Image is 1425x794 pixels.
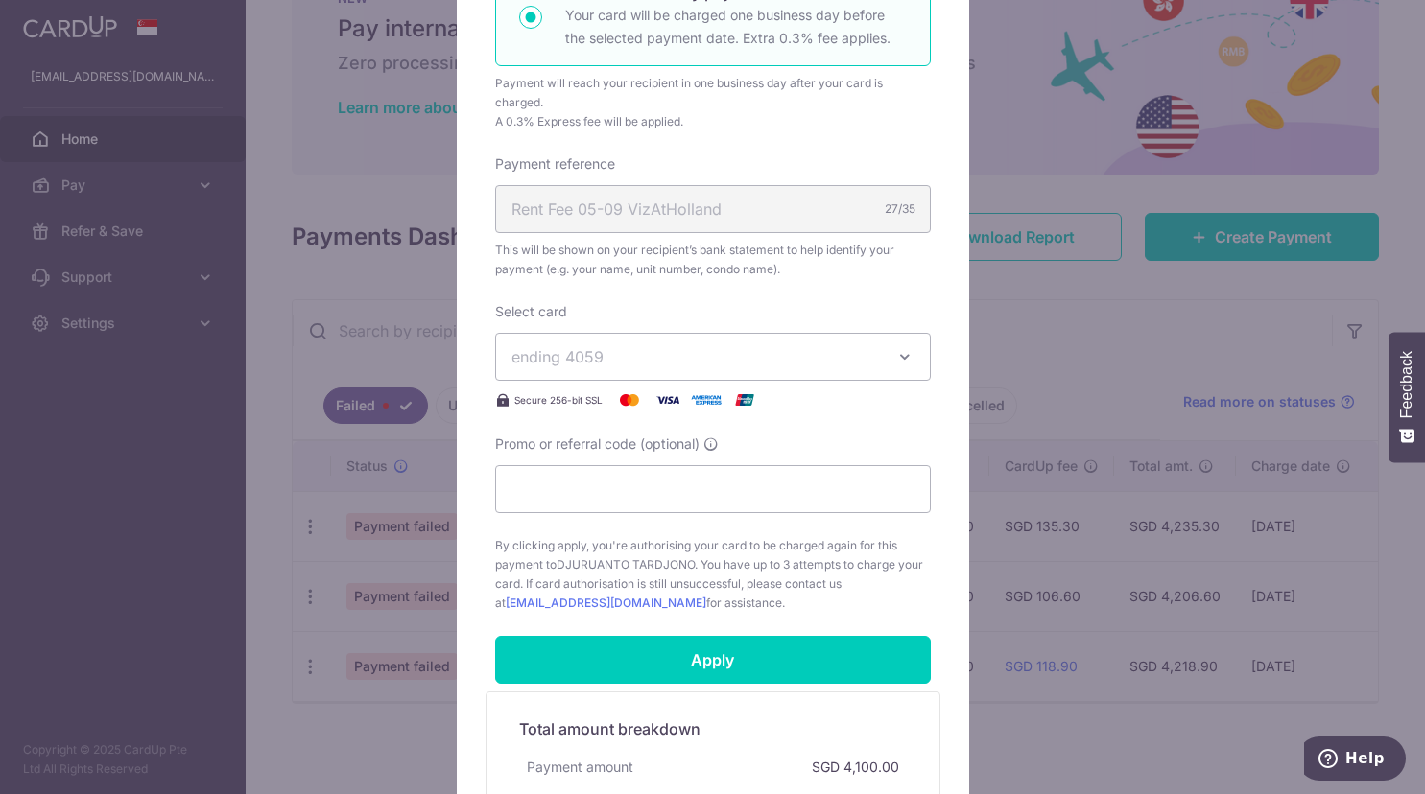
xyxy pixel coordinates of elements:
[495,636,931,684] input: Apply
[495,241,931,279] span: This will be shown on your recipient’s bank statement to help identify your payment (e.g. your na...
[610,388,649,411] img: Mastercard
[495,154,615,174] label: Payment reference
[1304,736,1406,784] iframe: Opens a widget where you can find more information
[495,434,700,454] span: Promo or referral code (optional)
[804,750,907,784] div: SGD 4,100.00
[495,536,931,613] span: By clicking apply, you're authorising your card to be charged again for this payment to . You hav...
[495,333,931,381] button: ending 4059
[495,74,931,112] div: Payment will reach your recipient in one business day after your card is charged.
[885,199,915,219] div: 27/35
[557,557,695,572] span: DJURUANTO TARDJONO
[687,388,725,411] img: American Express
[495,302,567,321] label: Select card
[1389,332,1425,462] button: Feedback - Show survey
[495,112,931,131] div: A 0.3% Express fee will be applied.
[725,388,764,411] img: UnionPay
[649,388,687,411] img: Visa
[1398,351,1415,418] span: Feedback
[519,750,641,784] div: Payment amount
[519,717,907,740] h5: Total amount breakdown
[506,595,706,610] a: [EMAIL_ADDRESS][DOMAIN_NAME]
[565,4,907,50] p: Your card will be charged one business day before the selected payment date. Extra 0.3% fee applies.
[514,392,603,408] span: Secure 256-bit SSL
[511,347,604,366] span: ending 4059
